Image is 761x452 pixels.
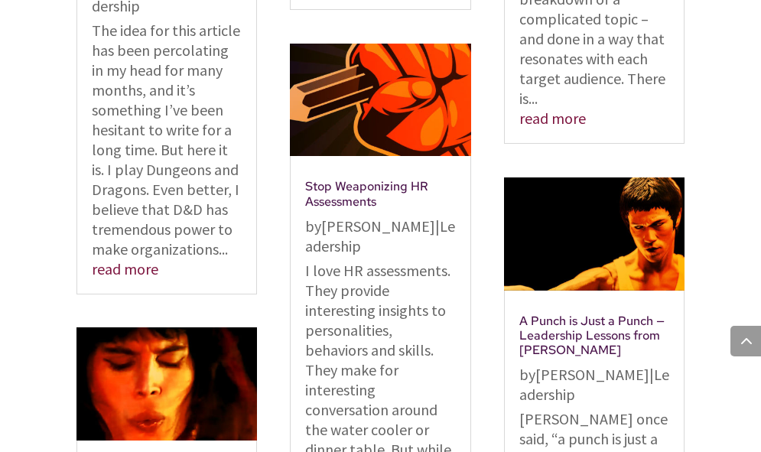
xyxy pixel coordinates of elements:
[305,216,455,255] a: Leadership
[519,313,665,358] a: A Punch is Just a Punch — Leadership Lessons from [PERSON_NAME]
[92,21,242,259] p: The idea for this article has been percolating in my head for many months, and it’s something I’v...
[519,109,586,128] a: read more
[504,177,685,291] img: A Punch is Just a Punch — Leadership Lessons from Bruce Lee
[321,216,435,236] a: [PERSON_NAME]
[92,259,158,278] a: read more
[535,365,649,384] a: [PERSON_NAME]
[519,365,669,404] a: Leadership
[519,365,669,405] p: by |
[290,44,470,157] img: Stop Weaponizing HR Assessments
[76,327,257,441] img: What Does Your Organization Sound Like? Part I: Equalization and Queen’s Bohemian Rhapsody
[305,178,428,209] a: Stop Weaponizing HR Assessments
[305,216,455,256] p: by |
